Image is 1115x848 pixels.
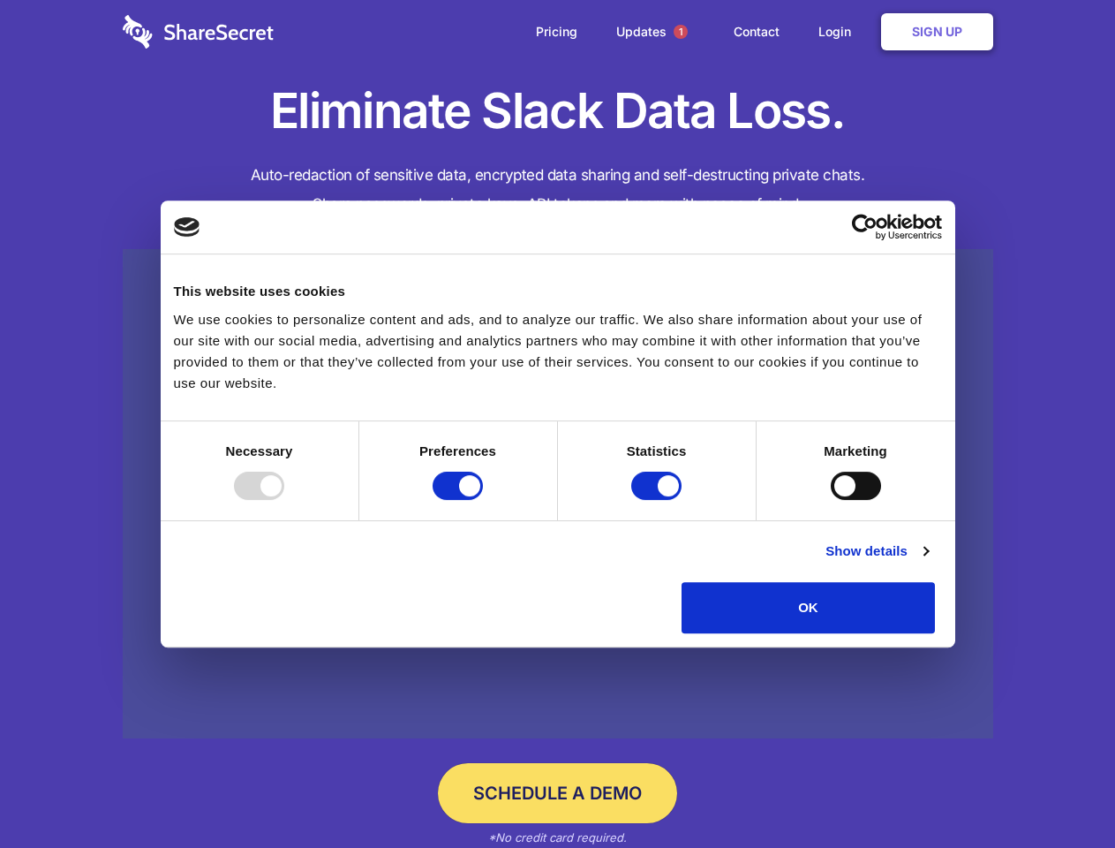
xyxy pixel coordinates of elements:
strong: Marketing [824,443,887,458]
a: Pricing [518,4,595,59]
strong: Preferences [419,443,496,458]
a: Show details [825,541,928,562]
a: Sign Up [881,13,993,50]
a: Schedule a Demo [438,763,677,823]
a: Wistia video thumbnail [123,249,993,739]
a: Login [801,4,878,59]
img: logo [174,217,200,237]
strong: Necessary [226,443,293,458]
h4: Auto-redaction of sensitive data, encrypted data sharing and self-destructing private chats. Shar... [123,161,993,219]
h1: Eliminate Slack Data Loss. [123,79,993,143]
a: Usercentrics Cookiebot - opens in a new window [787,214,942,240]
a: Contact [716,4,797,59]
button: OK [682,582,935,633]
strong: Statistics [627,443,687,458]
span: 1 [674,25,688,39]
img: logo-wordmark-white-trans-d4663122ce5f474addd5e946df7df03e33cb6a1c49d2221995e7729f52c070b2.svg [123,15,274,49]
em: *No credit card required. [488,830,627,844]
div: We use cookies to personalize content and ads, and to analyze our traffic. We also share informat... [174,309,942,394]
div: This website uses cookies [174,281,942,302]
